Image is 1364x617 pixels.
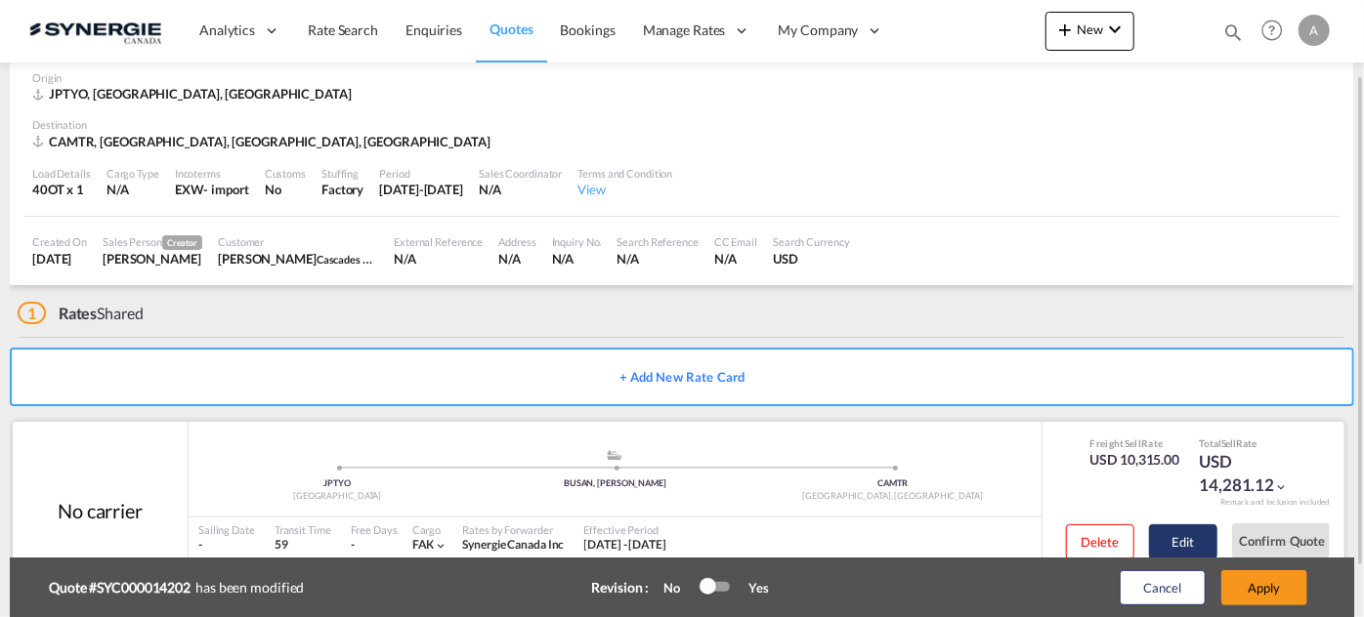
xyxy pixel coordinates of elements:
[1221,437,1237,449] span: Sell
[476,477,753,490] div: BUSAN, [PERSON_NAME]
[479,166,562,181] div: Sales Coordinator
[773,250,850,267] div: USD
[1066,524,1134,559] button: Delete
[462,522,564,537] div: Rates by Forwarder
[103,234,202,250] div: Sales Person
[321,181,363,198] div: Factory Stuffing
[379,181,463,198] div: 30 Sep 2025
[577,166,672,181] div: Terms and Condition
[198,490,476,503] div: [GEOGRAPHIC_DATA]
[462,537,564,554] div: Synergie Canada Inc
[618,250,699,267] div: N/A
[577,181,672,198] div: View
[1256,14,1299,49] div: Help
[18,303,144,324] div: Shared
[779,21,859,40] span: My Company
[58,497,143,524] div: No carrier
[490,21,533,37] span: Quotes
[175,181,204,198] div: EXW
[379,166,463,181] div: Period
[584,522,667,537] div: Effective Period
[1125,437,1141,449] span: Sell
[32,234,87,249] div: Created On
[162,235,202,250] span: Creator
[1053,18,1077,41] md-icon: icon-plus 400-fg
[265,181,306,198] div: No
[218,250,378,267] div: Justin Tompkins
[103,250,202,267] div: Adriana Groposila
[175,166,249,181] div: Incoterms
[654,579,700,596] div: No
[729,579,769,596] div: Yes
[198,477,476,490] div: JPTYO
[1199,436,1297,450] div: Total Rate
[18,302,46,324] span: 1
[584,537,667,554] div: 09 Sep 2025 - 30 Sep 2025
[603,450,626,460] md-icon: assets/icons/custom/ship-fill.svg
[1222,21,1244,51] div: icon-magnify
[1256,14,1289,47] span: Help
[591,578,649,597] div: Revision :
[498,234,535,249] div: Address
[552,234,602,249] div: Inquiry No.
[32,117,1332,132] div: Destination
[1232,523,1330,558] button: Confirm Quote
[275,537,331,554] div: 59
[10,348,1354,406] button: + Add New Rate Card
[479,181,562,198] div: N/A
[394,250,483,267] div: N/A
[204,181,249,198] div: - import
[1221,570,1307,605] button: Apply
[351,522,398,537] div: Free Days
[1199,450,1297,497] div: USD 14,281.12
[265,166,306,181] div: Customs
[1299,15,1330,46] div: A
[218,234,378,249] div: Customer
[1274,480,1288,494] md-icon: icon-chevron-down
[32,70,1332,85] div: Origin
[434,539,448,553] md-icon: icon-chevron-down
[49,578,195,597] b: Quote #SYC000014202
[1090,436,1180,450] div: Freight Rate
[561,21,616,38] span: Bookings
[317,251,420,267] span: Cascades Canada ULC
[714,250,757,267] div: N/A
[107,166,159,181] div: Cargo Type
[643,21,726,40] span: Manage Rates
[199,21,255,40] span: Analytics
[552,250,602,267] div: N/A
[49,86,352,102] span: JPTYO, [GEOGRAPHIC_DATA], [GEOGRAPHIC_DATA]
[32,181,91,198] div: 40OT x 1
[773,234,850,249] div: Search Currency
[1206,497,1344,508] div: Remark and Inclusion included
[462,537,564,552] span: Synergie Canada Inc
[198,537,255,554] div: -
[32,250,87,267] div: 20 Aug 2025
[32,85,357,103] div: JPTYO, Tokyo, Europe
[405,21,462,38] span: Enquiries
[351,537,355,554] div: -
[321,166,363,181] div: Stuffing
[1090,450,1180,470] div: USD 10,315.00
[714,234,757,249] div: CC Email
[1045,12,1134,51] button: icon-plus 400-fgNewicon-chevron-down
[1120,570,1206,605] button: Cancel
[394,234,483,249] div: External Reference
[1103,18,1127,41] md-icon: icon-chevron-down
[32,133,495,150] div: CAMTR, Montreal, QC, North America
[498,250,535,267] div: N/A
[412,522,448,537] div: Cargo
[308,21,378,38] span: Rate Search
[275,522,331,537] div: Transit Time
[198,522,255,537] div: Sailing Date
[754,490,1032,503] div: [GEOGRAPHIC_DATA], [GEOGRAPHIC_DATA]
[49,573,555,602] div: has been modified
[107,181,159,198] div: N/A
[584,537,667,552] span: [DATE] - [DATE]
[412,537,435,552] span: FAK
[32,166,91,181] div: Load Details
[1222,21,1244,43] md-icon: icon-magnify
[1149,524,1217,559] button: Edit
[618,234,699,249] div: Search Reference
